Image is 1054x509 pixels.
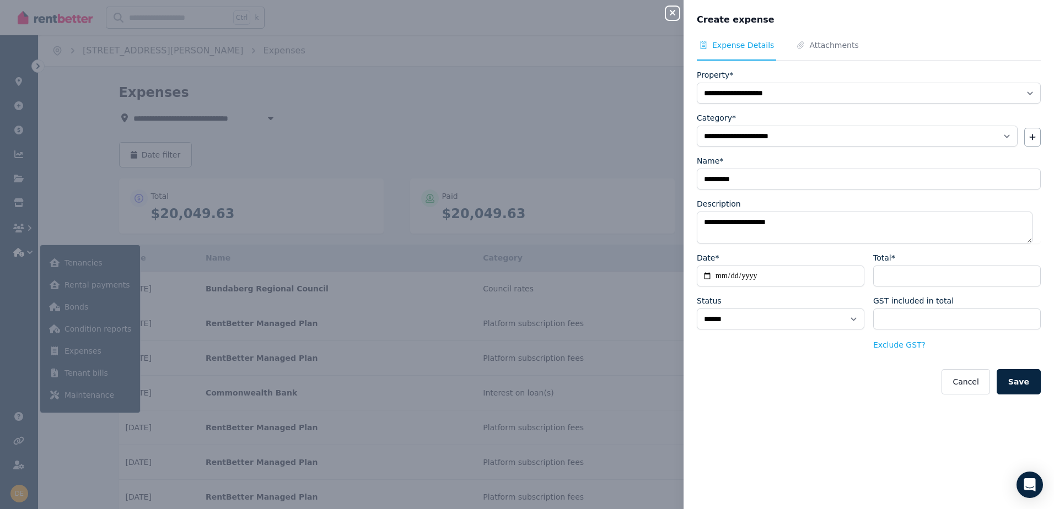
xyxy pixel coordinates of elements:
[697,155,723,166] label: Name*
[697,13,775,26] span: Create expense
[697,198,741,209] label: Description
[873,295,954,306] label: GST included in total
[873,252,895,263] label: Total*
[697,252,719,263] label: Date*
[1017,472,1043,498] div: Open Intercom Messenger
[873,339,926,350] button: Exclude GST?
[942,369,990,394] button: Cancel
[697,112,736,123] label: Category*
[697,40,1041,61] nav: Tabs
[697,295,722,306] label: Status
[997,369,1041,394] button: Save
[809,40,858,51] span: Attachments
[712,40,774,51] span: Expense Details
[697,69,733,80] label: Property*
